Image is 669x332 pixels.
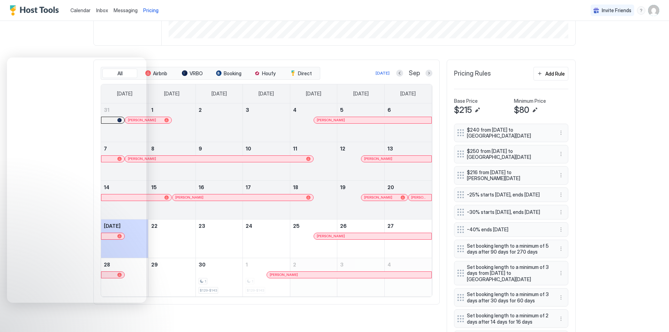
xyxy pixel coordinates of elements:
[243,181,290,194] a: September 17, 2025
[473,106,482,114] button: Edit
[317,118,429,122] div: [PERSON_NAME]
[293,223,300,229] span: 25
[337,219,385,258] td: September 26, 2025
[246,146,251,152] span: 10
[96,7,108,14] a: Inbox
[290,258,337,296] td: October 2, 2025
[190,70,203,77] span: VRBO
[199,184,204,190] span: 16
[195,103,243,142] td: September 2, 2025
[385,258,432,271] a: October 4, 2025
[467,209,550,215] span: -30% starts [DATE], ends [DATE]
[196,103,243,116] a: September 2, 2025
[211,69,246,78] button: Booking
[151,146,154,152] span: 8
[514,105,529,115] span: $80
[101,180,148,219] td: September 14, 2025
[376,70,390,76] div: [DATE]
[337,103,384,116] a: September 5, 2025
[157,84,186,103] a: Monday
[148,181,195,194] a: September 15, 2025
[337,219,384,232] a: September 26, 2025
[384,219,432,258] td: September 27, 2025
[196,142,243,155] a: September 9, 2025
[467,291,550,303] span: Set booking length to a minimum of 3 days after 30 days for 60 days
[243,219,290,232] a: September 24, 2025
[148,180,196,219] td: September 15, 2025
[293,262,296,268] span: 2
[340,107,344,113] span: 5
[199,107,202,113] span: 2
[385,103,432,116] a: September 6, 2025
[637,6,645,15] div: menu
[212,91,227,97] span: [DATE]
[557,269,565,277] div: menu
[153,70,167,77] span: Airbnb
[196,219,243,232] a: September 23, 2025
[467,226,550,233] span: -40% ends [DATE]
[411,195,429,200] span: [PERSON_NAME]
[467,312,550,325] span: Set booking length to a minimum of 2 days after 14 days for 16 days
[200,288,217,293] span: $129-$143
[425,70,432,77] button: Next month
[151,262,158,268] span: 29
[101,103,148,142] td: August 31, 2025
[290,219,337,258] td: September 25, 2025
[385,219,432,232] a: September 27, 2025
[151,223,157,229] span: 22
[175,195,203,200] span: [PERSON_NAME]
[384,180,432,219] td: September 20, 2025
[148,219,196,258] td: September 22, 2025
[151,184,157,190] span: 15
[262,70,276,77] span: Houfy
[195,219,243,258] td: September 23, 2025
[602,7,631,14] span: Invite Friends
[148,258,195,271] a: September 29, 2025
[387,107,391,113] span: 6
[290,103,337,142] td: September 4, 2025
[148,258,196,296] td: September 29, 2025
[148,142,195,155] a: September 8, 2025
[337,258,384,271] a: October 3, 2025
[114,7,138,13] span: Messaging
[10,5,62,16] a: Host Tools Logo
[557,171,565,179] button: More options
[270,272,429,277] div: [PERSON_NAME]
[340,262,344,268] span: 3
[290,180,337,219] td: September 18, 2025
[195,180,243,219] td: September 16, 2025
[467,169,550,182] span: $216 from [DATE] to [PERSON_NAME][DATE]
[196,181,243,194] a: September 16, 2025
[454,98,478,104] span: Base Price
[306,91,321,97] span: [DATE]
[557,315,565,323] div: menu
[346,84,376,103] a: Friday
[293,107,297,113] span: 4
[337,180,385,219] td: September 19, 2025
[557,225,565,234] button: More options
[70,7,91,14] a: Calendar
[101,67,320,80] div: tab-group
[467,127,550,139] span: $240 from [DATE] to [GEOGRAPHIC_DATA][DATE]
[243,103,290,116] a: September 3, 2025
[246,262,248,268] span: 1
[148,103,195,116] a: September 1, 2025
[557,191,565,199] div: menu
[533,67,568,80] button: Add Rule
[557,150,565,158] div: menu
[409,69,420,77] span: Sep
[384,258,432,296] td: October 4, 2025
[259,91,274,97] span: [DATE]
[114,7,138,14] a: Messaging
[148,103,196,142] td: September 1, 2025
[317,118,345,122] span: [PERSON_NAME]
[557,293,565,302] button: More options
[148,142,196,180] td: September 8, 2025
[467,192,550,198] span: -25% starts [DATE], ends [DATE]
[284,69,318,78] button: Direct
[175,69,210,78] button: VRBO
[467,148,550,160] span: $250 from [DATE] to [GEOGRAPHIC_DATA][DATE]
[340,146,345,152] span: 12
[101,142,148,180] td: September 7, 2025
